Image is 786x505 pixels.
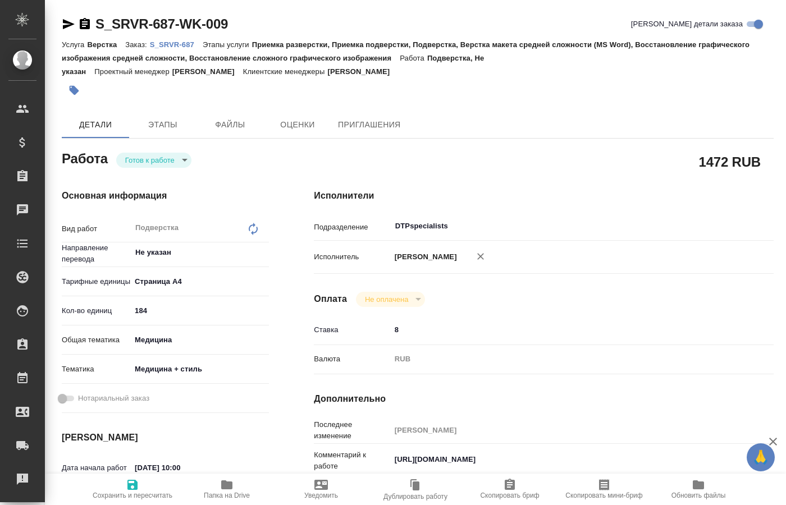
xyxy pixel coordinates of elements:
[391,450,735,469] textarea: [URL][DOMAIN_NAME]
[362,295,412,304] button: Не оплачена
[751,446,770,469] span: 🙏
[62,40,87,49] p: Услуга
[314,392,774,406] h4: Дополнительно
[391,422,735,438] input: Пустое поле
[480,492,539,499] span: Скопировать бриф
[314,324,390,336] p: Ставка
[203,40,252,49] p: Этапы услуги
[62,334,131,346] p: Общая тематика
[62,462,131,474] p: Дата начала работ
[131,302,269,319] input: ✎ Введи что-нибудь
[204,492,250,499] span: Папка на Drive
[62,242,131,265] p: Направление перевода
[391,251,457,263] p: [PERSON_NAME]
[327,67,398,76] p: [PERSON_NAME]
[131,330,269,350] div: Медицина
[172,67,243,76] p: [PERSON_NAME]
[391,322,735,338] input: ✎ Введи что-нибудь
[263,251,265,254] button: Open
[150,40,203,49] p: S_SRVR-687
[368,474,463,505] button: Дублировать работу
[136,118,190,132] span: Этапы
[314,292,347,306] h4: Оплата
[468,244,493,269] button: Удалить исполнителя
[651,474,746,505] button: Обновить файлы
[93,492,172,499] span: Сохранить и пересчитать
[150,39,203,49] a: S_SRVR-687
[557,474,651,505] button: Скопировать мини-бриф
[304,492,338,499] span: Уведомить
[271,118,325,132] span: Оценки
[314,222,390,233] p: Подразделение
[131,460,229,476] input: ✎ Введи что-нибудь
[62,276,131,287] p: Тарифные единицы
[463,474,557,505] button: Скопировать бриф
[383,493,447,501] span: Дублировать работу
[94,67,172,76] p: Проектный менеджер
[356,292,425,307] div: Готов к работе
[78,393,149,404] span: Нотариальный заказ
[274,474,368,505] button: Уведомить
[131,272,269,291] div: Страница А4
[62,17,75,31] button: Скопировать ссылку для ЯМессенджера
[747,443,775,471] button: 🙏
[671,492,726,499] span: Обновить файлы
[95,16,228,31] a: S_SRVR-687-WK-009
[62,40,750,62] p: Приемка разверстки, Приемка подверстки, Подверстка, Верстка макета средней сложности (MS Word), В...
[314,419,390,442] p: Последнее изменение
[62,431,269,444] h4: [PERSON_NAME]
[68,118,122,132] span: Детали
[314,251,390,263] p: Исполнитель
[631,19,743,30] span: [PERSON_NAME] детали заказа
[131,360,269,379] div: Медицина + стиль
[180,474,274,505] button: Папка на Drive
[62,189,269,203] h4: Основная информация
[125,40,149,49] p: Заказ:
[122,155,178,165] button: Готов к работе
[62,78,86,103] button: Добавить тэг
[243,67,328,76] p: Клиентские менеджеры
[699,152,761,171] h2: 1472 RUB
[338,118,401,132] span: Приглашения
[62,148,108,168] h2: Работа
[391,350,735,369] div: RUB
[62,305,131,316] p: Кол-во единиц
[400,54,427,62] p: Работа
[116,153,191,168] div: Готов к работе
[87,40,125,49] p: Верстка
[62,223,131,235] p: Вид работ
[78,17,92,31] button: Скопировать ссылку
[565,492,642,499] span: Скопировать мини-бриф
[314,353,390,365] p: Валюта
[62,364,131,375] p: Тематика
[85,474,180,505] button: Сохранить и пересчитать
[314,189,774,203] h4: Исполнители
[203,118,257,132] span: Файлы
[729,225,732,227] button: Open
[314,449,390,472] p: Комментарий к работе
